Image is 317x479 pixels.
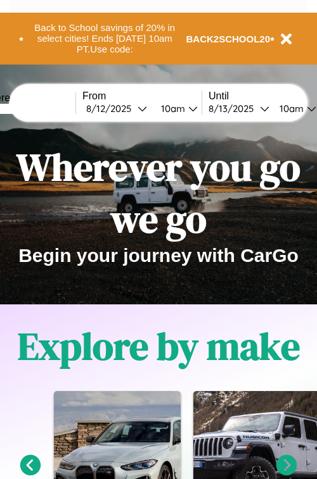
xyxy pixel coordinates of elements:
label: From [82,90,202,102]
div: 8 / 13 / 2025 [209,103,260,115]
button: 8/12/2025 [82,102,151,115]
b: BACK2SCHOOL20 [186,34,271,44]
div: 8 / 12 / 2025 [86,103,138,115]
div: 10am [155,103,188,115]
h1: Explore by make [18,320,300,372]
div: 10am [273,103,307,115]
button: Back to School savings of 20% in select cities! Ends [DATE] 10am PT.Use code: [23,19,186,58]
button: 10am [151,102,202,115]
